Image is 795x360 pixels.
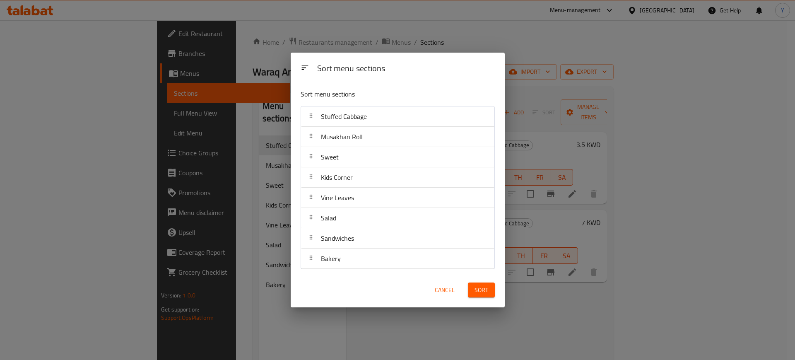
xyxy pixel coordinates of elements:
div: Sweet [301,147,494,167]
div: Sort menu sections [314,60,498,78]
span: Sort [475,285,488,295]
div: Kids Corner [301,167,494,188]
span: Sandwiches [321,232,354,244]
button: Sort [468,283,495,298]
div: Sandwiches [301,228,494,249]
p: Sort menu sections [301,89,455,99]
div: Salad [301,208,494,228]
span: Sweet [321,151,339,163]
div: Stuffed Cabbage [301,106,494,127]
span: Musakhan Roll [321,130,363,143]
div: Vine Leaves [301,188,494,208]
div: Musakhan Roll [301,127,494,147]
span: Cancel [435,285,455,295]
div: Bakery [301,249,494,269]
span: Kids Corner [321,171,353,184]
span: Salad [321,212,336,224]
button: Cancel [431,283,458,298]
span: Stuffed Cabbage [321,110,367,123]
span: Vine Leaves [321,191,354,204]
span: Bakery [321,252,341,265]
